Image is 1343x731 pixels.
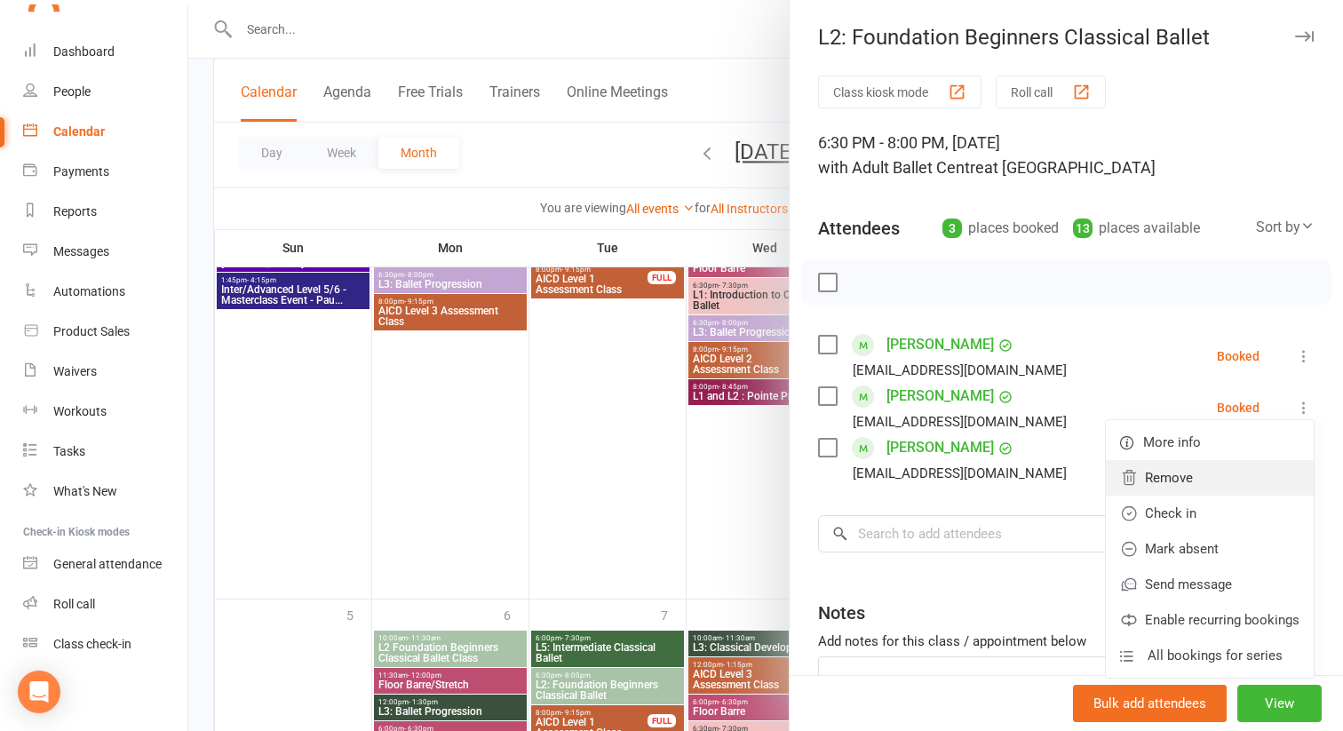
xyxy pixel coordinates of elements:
[53,44,115,59] div: Dashboard
[23,544,187,584] a: General attendance kiosk mode
[818,75,981,108] button: Class kiosk mode
[1106,531,1314,567] a: Mark absent
[996,75,1106,108] button: Roll call
[1217,401,1260,414] div: Booked
[818,158,984,177] span: with Adult Ballet Centre
[53,637,131,651] div: Class check-in
[23,32,187,72] a: Dashboard
[853,462,1067,485] div: [EMAIL_ADDRESS][DOMAIN_NAME]
[53,404,107,418] div: Workouts
[53,164,109,179] div: Payments
[53,124,105,139] div: Calendar
[1106,496,1314,531] a: Check in
[53,484,117,498] div: What's New
[23,72,187,112] a: People
[853,410,1067,433] div: [EMAIL_ADDRESS][DOMAIN_NAME]
[53,84,91,99] div: People
[23,312,187,352] a: Product Sales
[1073,219,1093,238] div: 13
[1106,425,1314,460] a: More info
[53,557,162,571] div: General attendance
[23,152,187,192] a: Payments
[53,364,97,378] div: Waivers
[23,352,187,392] a: Waivers
[53,597,95,611] div: Roll call
[23,232,187,272] a: Messages
[942,219,962,238] div: 3
[984,158,1156,177] span: at [GEOGRAPHIC_DATA]
[23,272,187,312] a: Automations
[23,192,187,232] a: Reports
[818,600,865,625] div: Notes
[790,25,1343,50] div: L2: Foundation Beginners Classical Ballet
[1237,685,1322,722] button: View
[1148,645,1283,666] span: All bookings for series
[1106,567,1314,602] a: Send message
[53,324,130,338] div: Product Sales
[1217,350,1260,362] div: Booked
[1256,216,1315,239] div: Sort by
[23,624,187,664] a: Class kiosk mode
[18,671,60,713] div: Open Intercom Messenger
[1143,432,1201,453] span: More info
[818,216,900,241] div: Attendees
[1106,602,1314,638] a: Enable recurring bookings
[853,359,1067,382] div: [EMAIL_ADDRESS][DOMAIN_NAME]
[53,284,125,298] div: Automations
[53,204,97,219] div: Reports
[1106,638,1314,673] a: All bookings for series
[818,631,1315,652] div: Add notes for this class / appointment below
[886,433,994,462] a: [PERSON_NAME]
[23,112,187,152] a: Calendar
[818,515,1315,552] input: Search to add attendees
[886,382,994,410] a: [PERSON_NAME]
[1106,460,1314,496] a: Remove
[886,330,994,359] a: [PERSON_NAME]
[23,432,187,472] a: Tasks
[942,216,1059,241] div: places booked
[23,392,187,432] a: Workouts
[1073,216,1200,241] div: places available
[23,584,187,624] a: Roll call
[818,131,1315,180] div: 6:30 PM - 8:00 PM, [DATE]
[53,244,109,258] div: Messages
[1073,685,1227,722] button: Bulk add attendees
[53,444,85,458] div: Tasks
[23,472,187,512] a: What's New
